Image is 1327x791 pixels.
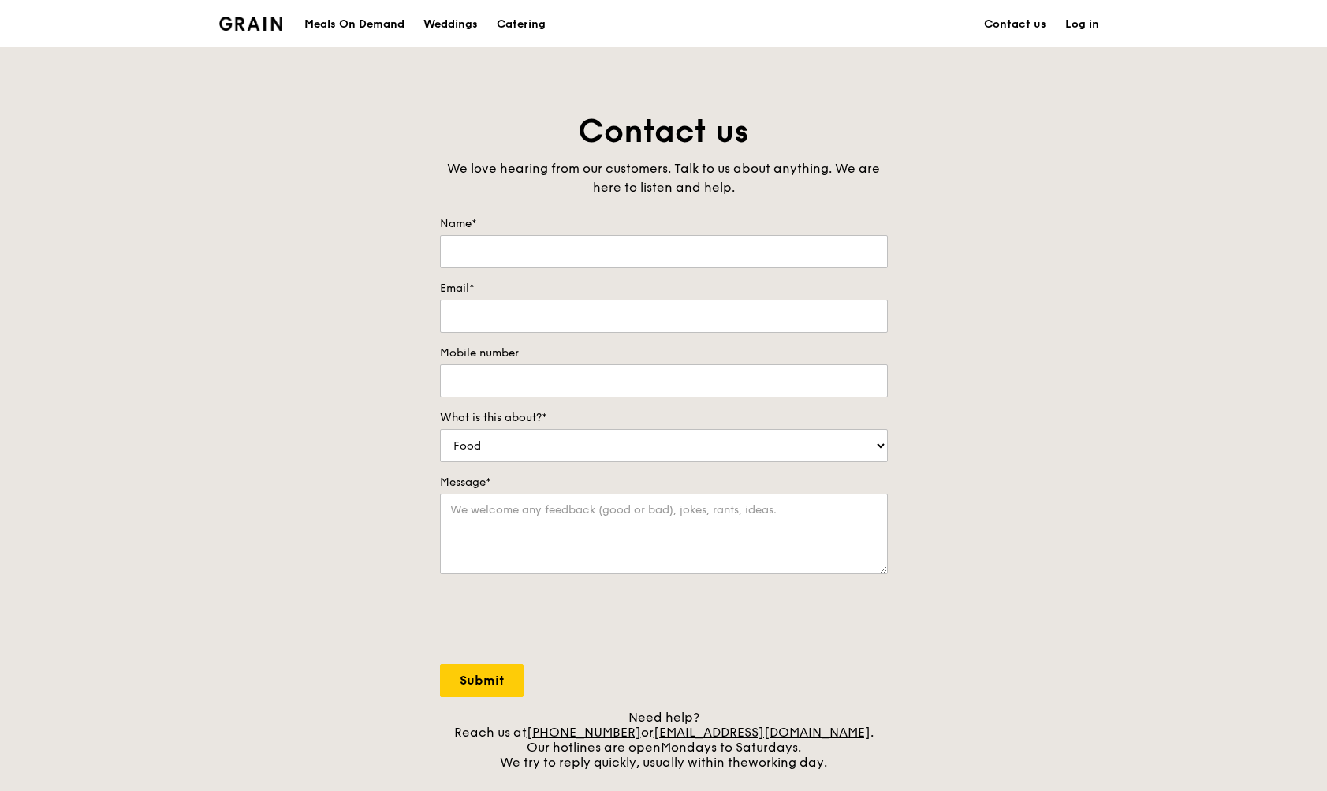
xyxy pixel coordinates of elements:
[440,345,888,361] label: Mobile number
[219,17,283,31] img: Grain
[440,664,524,697] input: Submit
[975,1,1056,48] a: Contact us
[487,1,555,48] a: Catering
[497,1,546,48] div: Catering
[414,1,487,48] a: Weddings
[440,281,888,297] label: Email*
[654,725,870,740] a: [EMAIL_ADDRESS][DOMAIN_NAME]
[440,475,888,491] label: Message*
[440,410,888,426] label: What is this about?*
[440,590,680,651] iframe: reCAPTCHA
[661,740,801,755] span: Mondays to Saturdays.
[1056,1,1109,48] a: Log in
[440,710,888,770] div: Need help? Reach us at or . Our hotlines are open We try to reply quickly, usually within the
[748,755,827,770] span: working day.
[440,216,888,232] label: Name*
[423,1,478,48] div: Weddings
[304,1,404,48] div: Meals On Demand
[440,159,888,197] div: We love hearing from our customers. Talk to us about anything. We are here to listen and help.
[527,725,641,740] a: [PHONE_NUMBER]
[440,110,888,153] h1: Contact us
